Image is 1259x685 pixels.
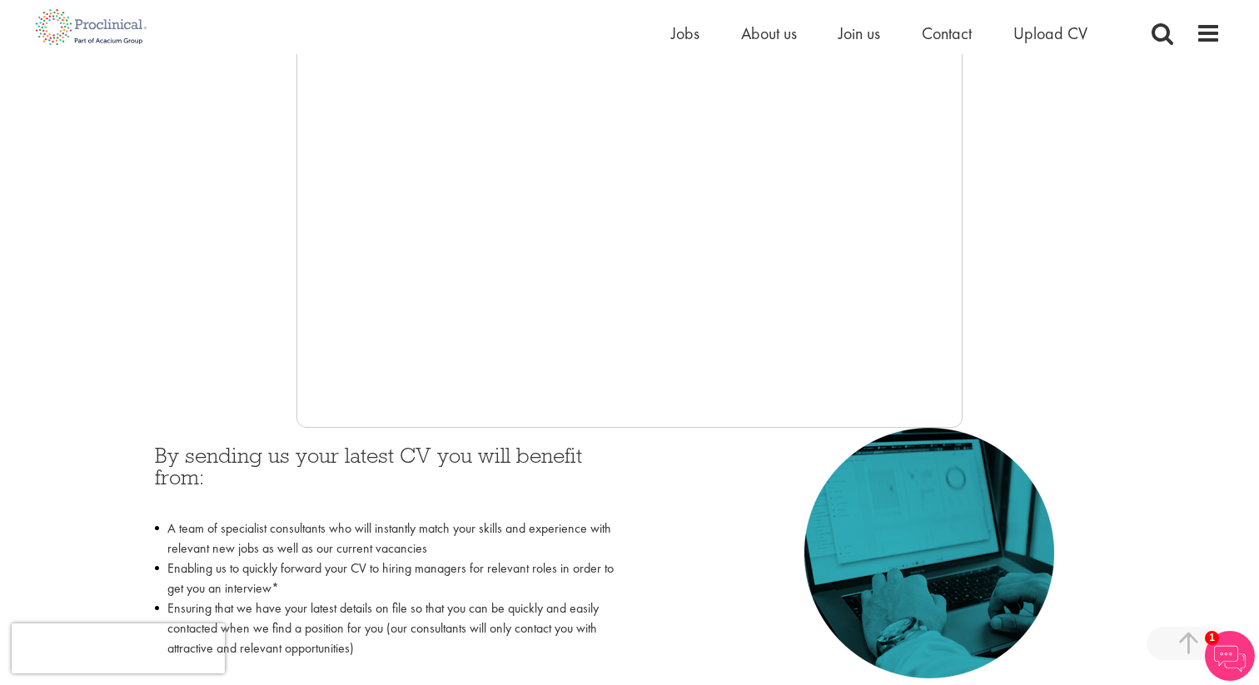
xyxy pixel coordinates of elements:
[741,22,797,44] a: About us
[12,623,225,673] iframe: reCAPTCHA
[1205,631,1219,645] span: 1
[1205,631,1255,681] img: Chatbot
[155,558,617,598] li: Enabling us to quickly forward your CV to hiring managers for relevant roles in order to get you ...
[155,519,617,558] li: A team of specialist consultants who will instantly match your skills and experience with relevan...
[155,598,617,678] li: Ensuring that we have your latest details on file so that you can be quickly and easily contacted...
[155,444,617,510] h3: By sending us your latest CV you will benefit from:
[922,22,972,44] a: Contact
[839,22,880,44] a: Join us
[671,22,699,44] a: Jobs
[1013,22,1087,44] a: Upload CV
